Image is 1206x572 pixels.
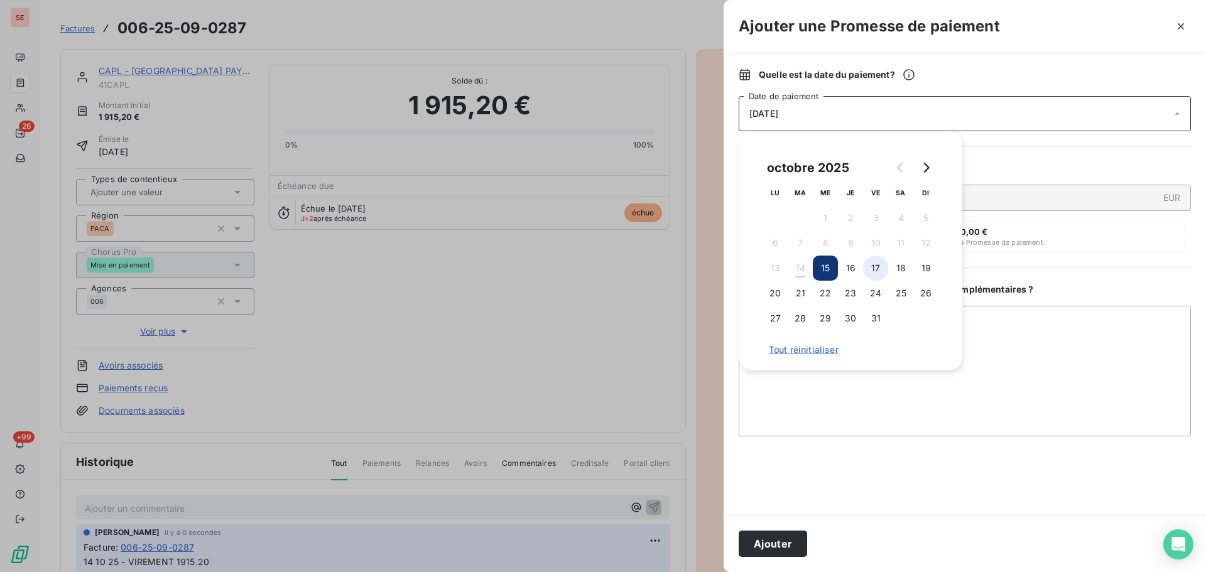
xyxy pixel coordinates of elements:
[913,230,938,256] button: 12
[838,256,863,281] button: 16
[838,230,863,256] button: 9
[888,281,913,306] button: 25
[763,180,788,205] th: lundi
[863,256,888,281] button: 17
[888,256,913,281] button: 18
[960,227,988,237] span: 0,00 €
[813,230,838,256] button: 8
[913,205,938,230] button: 5
[813,205,838,230] button: 1
[763,306,788,331] button: 27
[888,180,913,205] th: samedi
[813,281,838,306] button: 22
[888,230,913,256] button: 11
[888,205,913,230] button: 4
[913,180,938,205] th: dimanche
[813,180,838,205] th: mercredi
[788,281,813,306] button: 21
[863,306,888,331] button: 31
[913,256,938,281] button: 19
[913,281,938,306] button: 26
[788,180,813,205] th: mardi
[788,306,813,331] button: 28
[1163,529,1193,559] div: Open Intercom Messenger
[739,15,1000,38] h3: Ajouter une Promesse de paiement
[863,205,888,230] button: 3
[763,158,854,178] div: octobre 2025
[759,68,915,81] span: Quelle est la date du paiement ?
[763,256,788,281] button: 13
[788,256,813,281] button: 14
[813,306,838,331] button: 29
[788,230,813,256] button: 7
[838,180,863,205] th: jeudi
[769,345,932,355] span: Tout réinitialiser
[913,155,938,180] button: Go to next month
[838,205,863,230] button: 2
[813,256,838,281] button: 15
[763,230,788,256] button: 6
[863,180,888,205] th: vendredi
[749,109,778,119] span: [DATE]
[838,306,863,331] button: 30
[888,155,913,180] button: Go to previous month
[863,281,888,306] button: 24
[763,281,788,306] button: 20
[863,230,888,256] button: 10
[838,281,863,306] button: 23
[739,531,807,557] button: Ajouter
